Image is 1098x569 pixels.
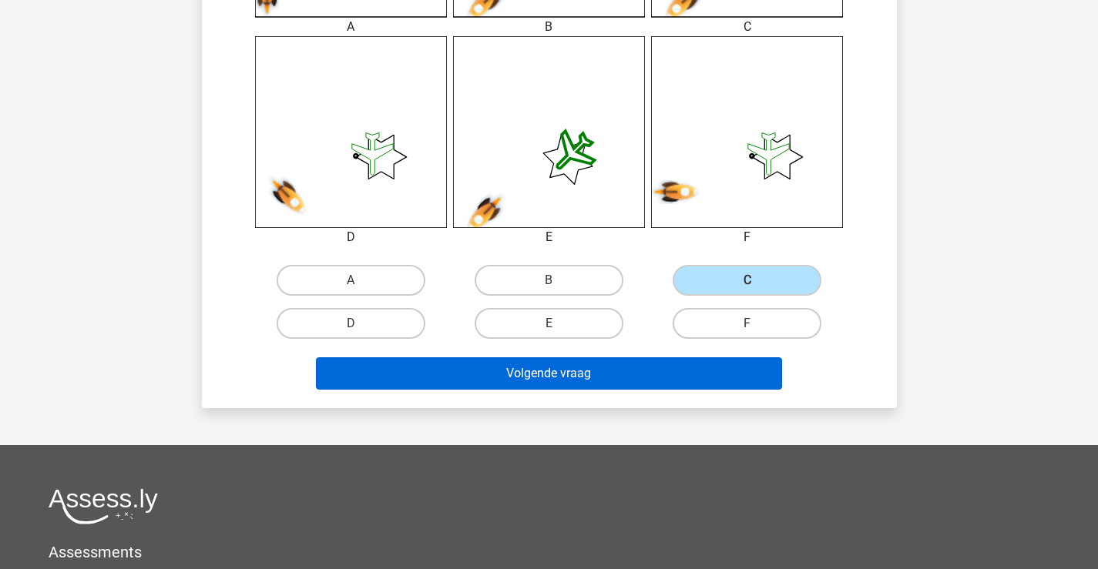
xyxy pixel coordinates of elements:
[49,543,1049,561] h5: Assessments
[640,18,855,36] div: C
[475,308,623,339] label: E
[640,228,855,246] div: F
[673,265,821,296] label: C
[49,488,158,524] img: Assessly logo
[277,308,425,339] label: D
[243,18,458,36] div: A
[442,18,656,36] div: B
[243,228,458,246] div: D
[277,265,425,296] label: A
[442,228,656,246] div: E
[316,357,782,390] button: Volgende vraag
[475,265,623,296] label: B
[673,308,821,339] label: F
